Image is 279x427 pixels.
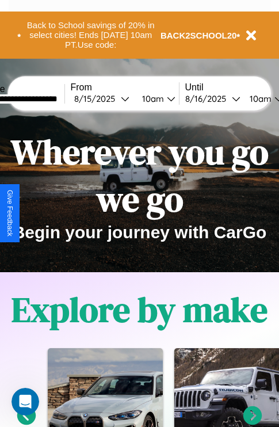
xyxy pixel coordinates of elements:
label: From [71,82,179,93]
b: BACK2SCHOOL20 [160,30,237,40]
button: Back to School savings of 20% in select cities! Ends [DATE] 10am PT.Use code: [21,17,160,53]
div: Give Feedback [6,190,14,237]
div: 10am [136,93,167,104]
h1: Explore by make [12,286,267,333]
div: 10am [244,93,274,104]
div: 8 / 15 / 2025 [74,93,121,104]
div: 8 / 16 / 2025 [185,93,232,104]
button: 10am [133,93,179,105]
button: 8/15/2025 [71,93,133,105]
iframe: Intercom live chat [12,388,39,415]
